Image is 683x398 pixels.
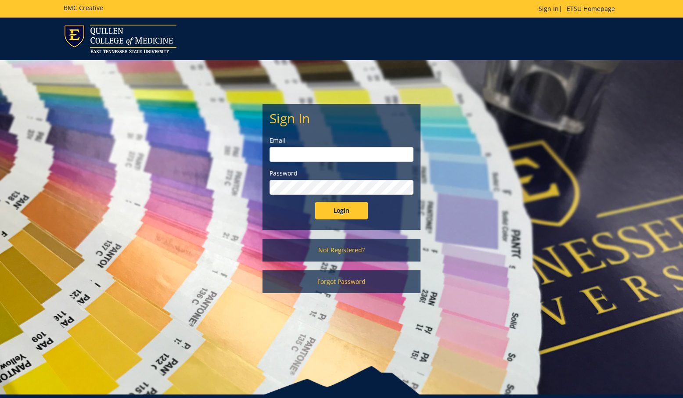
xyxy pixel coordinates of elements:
a: Sign In [539,4,559,13]
input: Login [315,202,368,219]
h5: BMC Creative [64,4,103,11]
p: | [539,4,619,13]
label: Email [270,136,413,145]
a: Forgot Password [262,270,421,293]
h2: Sign In [270,111,413,125]
a: ETSU Homepage [562,4,619,13]
label: Password [270,169,413,178]
img: ETSU logo [64,25,176,53]
a: Not Registered? [262,239,421,262]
